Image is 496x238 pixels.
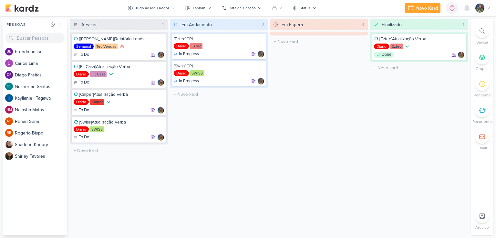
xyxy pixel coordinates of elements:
[382,52,391,58] p: Done
[15,130,67,136] div: R o g e r i o B i s p o
[74,52,89,58] div: To Do
[5,22,49,27] div: Pessoas
[416,5,438,12] div: Novo Kard
[7,85,11,88] p: GS
[390,44,403,49] div: Eztec
[458,52,464,58] div: Responsável: Isabella Gutierres
[15,48,67,55] div: b r e n d a b o s s o
[258,51,264,57] img: Isabella Gutierres
[74,107,89,114] div: To Do
[5,71,13,79] div: Diego Freitas
[7,50,11,54] p: bb
[474,92,491,98] p: Pendente
[15,153,67,160] div: S h i r l e y T a v a r e s
[5,94,13,102] img: Kayllanie | Tagawa
[458,52,464,58] img: Isabella Gutierres
[174,78,199,84] div: In Progress
[15,60,67,67] div: C a r l o s L i m a
[79,79,89,86] p: To Do
[271,37,367,46] input: + Novo kard
[258,78,264,84] img: Isabella Gutierres
[90,99,104,105] div: Calper
[476,66,489,72] p: Grupos
[74,134,89,141] div: To Do
[15,141,67,148] div: S h a r l e n e K h o u r y
[374,44,389,49] div: Diário
[74,119,164,125] div: [Swiss]Atualização Verba
[158,107,164,114] div: Responsável: Isabella Gutierres
[174,63,264,69] div: [Swiss]CPL
[181,21,212,28] div: Em Andamento
[5,117,13,125] div: Renan Sena
[374,52,394,58] div: Done
[158,52,164,58] img: Isabella Gutierres
[74,71,89,77] div: Diário
[475,4,484,13] img: Isabella Gutierres
[158,134,164,141] img: Isabella Gutierres
[5,4,39,12] img: kardz.app
[405,3,440,13] button: Novo Kard
[179,51,199,57] p: In Progress
[5,33,65,43] input: Buscar Pessoas
[158,79,164,86] div: Responsável: Isabella Gutierres
[374,36,464,42] div: [Eztec]Atualização Verba
[258,78,264,84] div: Responsável: Isabella Gutierres
[460,21,467,28] div: 1
[478,145,487,151] p: Email
[5,48,13,55] div: brenda bosso
[108,71,114,77] div: Prioridade Baixa
[90,71,107,77] div: Fit Casa
[5,106,13,114] div: Natasha Matos
[6,108,12,112] p: NM
[471,24,493,45] li: Ctrl + F
[74,44,94,49] div: Semanal
[158,52,164,58] div: Responsável: Isabella Gutierres
[174,36,264,42] div: [Eztec]CPL
[5,141,13,148] img: Sharlene Khoury
[71,146,167,155] input: + Novo kard
[95,44,118,49] div: Tec Vendas
[5,129,13,137] div: Rogerio Bispo
[15,106,67,113] div: N a t a s h a M a t o s
[81,21,97,28] div: A Fazer
[158,107,164,114] img: Isabella Gutierres
[476,39,488,45] p: Buscar
[7,131,11,135] p: RB
[7,73,11,77] p: DF
[79,52,89,58] p: To Do
[258,51,264,57] div: Responsável: Isabella Gutierres
[174,43,189,49] div: Diário
[158,79,164,86] img: Isabella Gutierres
[359,21,367,28] div: 0
[282,21,303,28] div: Em Espera
[190,70,204,76] div: SWISS
[159,21,167,28] div: 4
[15,118,67,125] div: R e n a n S e n a
[371,63,467,73] input: + Novo kard
[475,224,489,230] p: Arquivo
[171,90,267,99] input: + Novo kard
[174,51,199,57] div: In Progress
[15,95,67,102] div: K a y l l a n i e | T a g a w a
[74,79,89,86] div: To Do
[259,21,267,28] div: 2
[179,78,199,84] p: In Progress
[74,99,89,105] div: Diário
[5,83,13,90] div: Guilherme Santos
[190,43,202,49] div: Eztec
[15,83,67,90] div: G u i l h e r m e S a n t o s
[404,43,410,50] div: Prioridade Baixa
[15,72,67,78] div: D i e g o F r e i t a s
[472,119,492,124] p: Recorrente
[5,59,13,67] img: Carlos Lima
[79,107,89,114] p: To Do
[74,92,164,97] div: [Calper]Atualização Verba
[5,152,13,160] img: Shirley Tavares
[105,99,112,105] div: Prioridade Baixa
[74,64,164,70] div: [Fit Casa]Atualização Verba
[119,43,125,50] div: Prioridade Alta
[74,126,89,132] div: Diário
[79,134,89,141] p: To Do
[7,120,11,123] p: RS
[74,36,164,42] div: [Tec Vendas]Relatório Leads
